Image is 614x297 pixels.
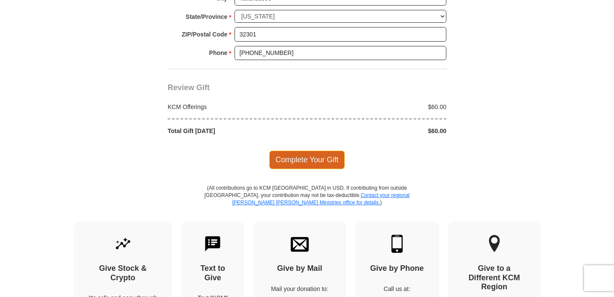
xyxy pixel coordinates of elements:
a: Contact your regional [PERSON_NAME] [PERSON_NAME] Ministries office for details. [232,192,409,206]
img: mobile.svg [388,235,406,253]
h4: Text to Give [196,264,230,282]
img: envelope.svg [291,235,309,253]
span: Complete Your Gift [269,151,345,169]
h4: Give by Mail [268,264,331,273]
h4: Give by Phone [370,264,424,273]
p: Call us at: [370,285,424,293]
img: other-region [488,235,500,253]
span: Review Gift [168,83,210,92]
strong: ZIP/Postal Code [182,28,228,40]
div: KCM Offerings [163,103,307,111]
div: $60.00 [307,103,451,111]
div: Total Gift [DATE] [163,127,307,135]
h4: Give Stock & Crypto [89,264,157,282]
strong: State/Province [186,11,227,23]
p: Mail your donation to: [268,285,331,293]
div: $60.00 [307,127,451,135]
strong: Phone [209,47,228,59]
p: (All contributions go to KCM [GEOGRAPHIC_DATA] in USD. If contributing from outside [GEOGRAPHIC_D... [204,185,410,222]
h4: Give to a Different KCM Region [463,264,526,292]
img: give-by-stock.svg [114,235,132,253]
img: text-to-give.svg [204,235,222,253]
